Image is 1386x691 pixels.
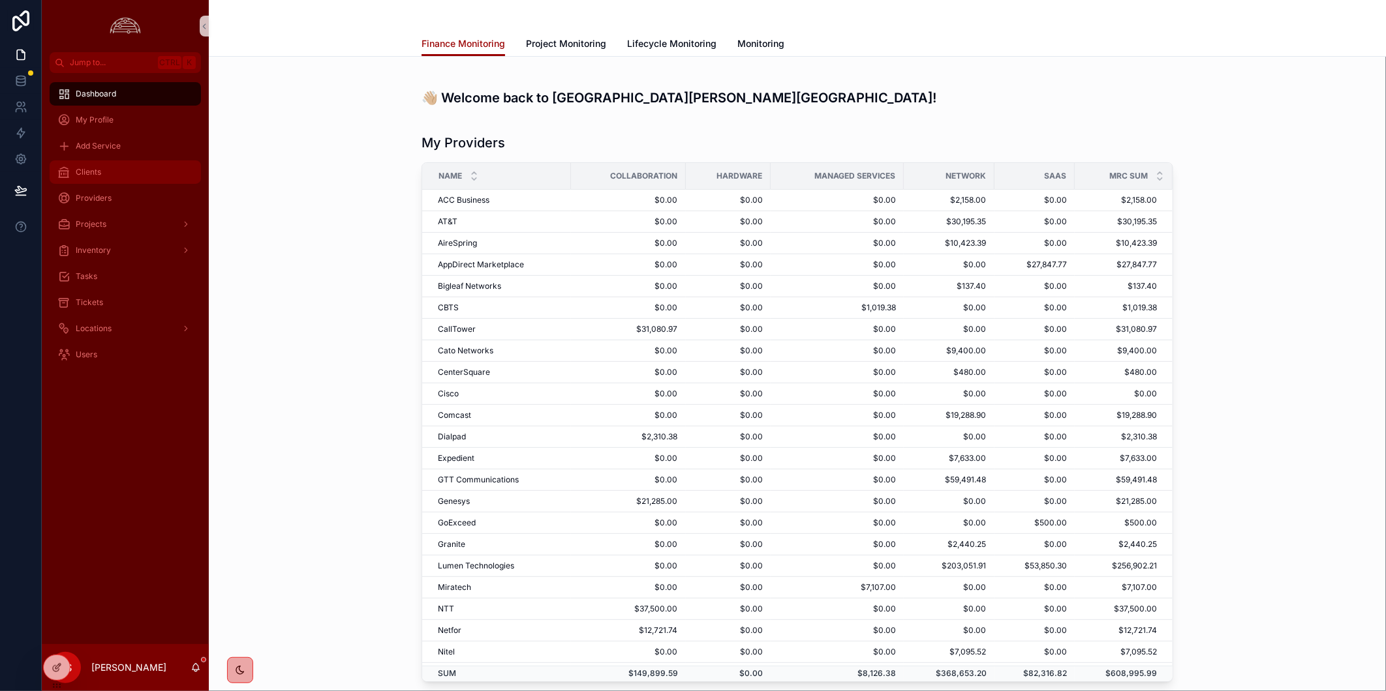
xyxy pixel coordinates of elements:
td: $0.00 [571,405,685,426]
span: Locations [76,323,112,334]
td: $0.00 [904,598,994,620]
td: $0.00 [994,319,1075,340]
td: $368,653.20 [904,666,994,681]
td: $0.00 [994,577,1075,598]
td: $0.00 [686,297,771,319]
td: $0.00 [904,254,994,276]
td: $0.00 [571,362,685,383]
span: Jump to... [70,57,153,68]
td: CBTS [422,297,571,319]
td: $0.00 [571,340,685,362]
td: $0.00 [904,297,994,319]
td: $0.00 [994,598,1075,620]
td: $0.00 [686,340,771,362]
td: $0.00 [686,211,771,233]
td: $0.00 [771,620,904,641]
td: ACC Business [422,190,571,211]
td: $0.00 [904,319,994,340]
td: Cato Networks [422,340,571,362]
td: $0.00 [686,555,771,577]
td: $19,288.90 [904,405,994,426]
td: $0.00 [771,211,904,233]
td: $0.00 [771,340,904,362]
td: $0.00 [771,362,904,383]
td: $59,491.48 [1075,469,1173,491]
h1: My Providers [422,134,505,152]
td: $21,285.00 [571,491,685,512]
td: $27,847.77 [994,254,1075,276]
td: $0.00 [994,620,1075,641]
td: $0.00 [686,426,771,448]
td: CenterSquare [422,362,571,383]
td: $0.00 [771,555,904,577]
td: $12,721.74 [1075,620,1173,641]
td: Dialpad [422,426,571,448]
td: $0.00 [994,448,1075,469]
td: Lumen Technologies [422,555,571,577]
span: My Profile [76,115,114,125]
td: $37,500.00 [1075,598,1173,620]
td: $0.00 [771,534,904,555]
span: SaaS [1044,171,1066,181]
td: $0.00 [686,666,771,681]
td: Genesys [422,491,571,512]
td: $0.00 [771,663,904,684]
td: $0.00 [771,469,904,491]
td: $203,051.91 [904,555,994,577]
td: SUM [422,666,571,681]
td: $0.00 [994,663,1075,684]
span: Tasks [76,271,97,282]
td: $0.00 [771,276,904,297]
td: $0.00 [771,383,904,405]
td: $10,423.39 [1075,233,1173,254]
span: Tickets [76,297,103,308]
td: $0.00 [686,598,771,620]
td: $0.00 [686,469,771,491]
td: $0.00 [771,512,904,534]
td: Miratech [422,577,571,598]
span: K [184,57,194,68]
td: $0.00 [771,233,904,254]
td: $2,158.00 [904,190,994,211]
td: $0.00 [686,190,771,211]
td: $0.00 [571,211,685,233]
td: $0.00 [994,276,1075,297]
td: $1,019.38 [771,297,904,319]
td: $0.00 [686,663,771,684]
span: Project Monitoring [526,37,606,50]
td: Expedient [422,448,571,469]
td: $0.00 [686,233,771,254]
td: AT&T [422,211,571,233]
span: Projects [76,219,106,229]
h3: 👋🏼 Welcome back to [GEOGRAPHIC_DATA][PERSON_NAME][GEOGRAPHIC_DATA]! [422,88,1173,108]
span: Collaboration [610,171,677,181]
td: $2,440.25 [904,534,994,555]
td: $0.00 [994,426,1075,448]
td: $0.00 [994,641,1075,663]
span: Users [76,349,97,360]
td: $0.00 [771,641,904,663]
td: $31,080.97 [571,319,685,340]
span: Name [439,171,462,181]
td: $0.00 [686,512,771,534]
td: $0.00 [686,362,771,383]
td: $0.00 [994,469,1075,491]
td: $0.00 [771,190,904,211]
span: Add Service [76,141,121,151]
td: Netfor [422,620,571,641]
td: $59,491.48 [904,469,994,491]
td: $0.00 [686,620,771,641]
td: $27,847.77 [1075,254,1173,276]
td: $2,440.25 [1075,534,1173,555]
td: $0.00 [994,211,1075,233]
td: NTT [422,598,571,620]
td: $9,400.00 [904,340,994,362]
td: $0.00 [571,254,685,276]
span: Dashboard [76,89,116,99]
a: Tickets [50,291,201,314]
td: $30,195.35 [904,211,994,233]
a: Users [50,343,201,366]
a: Dashboard [50,82,201,106]
td: $0.00 [686,491,771,512]
td: Cisco [422,383,571,405]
